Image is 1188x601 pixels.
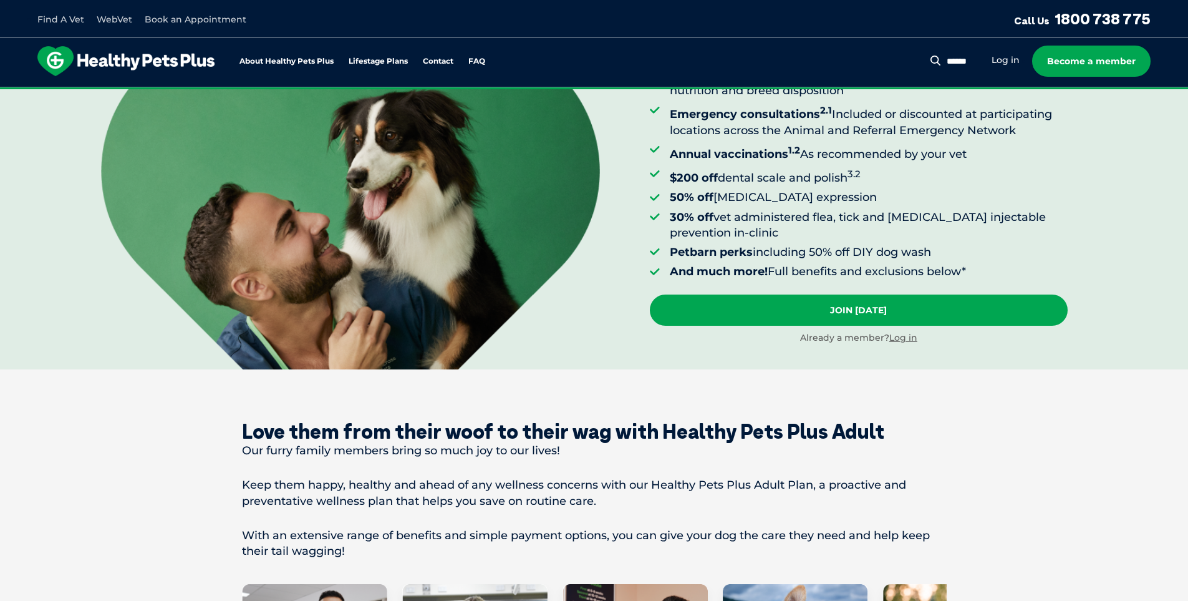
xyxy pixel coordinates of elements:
a: About Healthy Pets Plus [239,57,334,66]
img: hpp-logo [37,46,215,76]
p: Keep them happy, healthy and ahead of any wellness concerns with our Healthy Pets Plus Adult Plan... [242,477,947,509]
a: Book an Appointment [145,14,246,25]
li: [MEDICAL_DATA] expression [670,190,1068,205]
img: <br /> <b>Warning</b>: Undefined variable $title in <b>/var/www/html/current/codepool/wp-content/... [101,33,600,369]
li: Full benefits and exclusions below* [670,264,1068,280]
sup: 1.2 [788,144,800,156]
strong: Emergency consultations [670,107,832,121]
div: Already a member? [650,332,1068,344]
a: FAQ [468,57,485,66]
strong: 30% off [670,210,713,224]
li: dental scale and polish [670,166,1068,186]
sup: 2.1 [820,104,832,116]
div: Love them from their woof to their wag with Healthy Pets Plus Adult [242,419,947,443]
strong: Annual vaccinations [670,147,800,161]
a: WebVet [97,14,132,25]
a: Contact [423,57,453,66]
a: Log in [889,332,917,343]
li: vet administered flea, tick and [MEDICAL_DATA] injectable prevention in-clinic [670,210,1068,241]
a: Find A Vet [37,14,84,25]
li: Included or discounted at participating locations across the Animal and Referral Emergency Network [670,102,1068,138]
a: Call Us1800 738 775 [1014,9,1151,28]
a: Become a member [1032,46,1151,77]
li: As recommended by your vet [670,142,1068,162]
span: Proactive, preventative wellness program designed to keep your pet healthier and happier for longer [361,87,827,99]
li: including 50% off DIY dog wash [670,245,1068,260]
strong: 50% off [670,190,713,204]
button: Search [928,54,944,67]
p: With an extensive range of benefits and simple payment options, you can give your dog the care th... [242,528,947,559]
span: Call Us [1014,14,1050,27]
p: Our furry family members bring so much joy to our lives! [242,443,947,459]
a: Join [DATE] [650,295,1068,326]
strong: And much more! [670,265,768,278]
strong: $200 off [670,171,718,185]
a: Log in [992,54,1020,66]
a: Lifestage Plans [349,57,408,66]
sup: 3.2 [848,168,861,180]
strong: Petbarn perks [670,245,753,259]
